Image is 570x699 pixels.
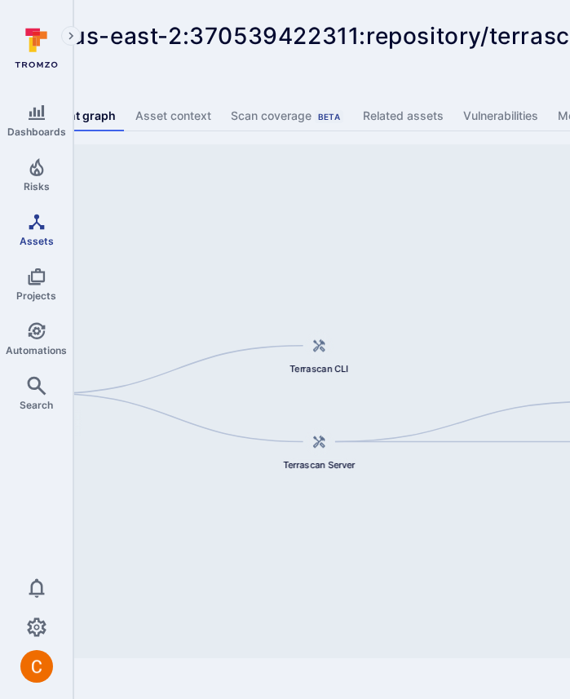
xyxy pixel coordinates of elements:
[283,458,356,471] span: Terrascan Server
[315,110,343,123] div: Beta
[353,101,453,131] a: Related assets
[16,290,56,302] span: Projects
[24,180,50,192] span: Risks
[289,362,348,375] span: Terrascan CLI
[20,399,53,411] span: Search
[6,344,67,356] span: Automations
[65,29,77,43] i: Expand navigation menu
[20,650,53,683] img: ACg8ocJuq_DPPTkXyD9OlTnVLvDrpObecjcADscmEHLMiTyEnTELew=s96-c
[7,126,66,138] span: Dashboards
[231,108,343,124] div: Scan coverage
[453,101,548,131] a: Vulnerabilities
[126,101,221,131] a: Asset context
[20,650,53,683] div: Camilo Rivera
[61,26,81,46] button: Expand navigation menu
[20,235,54,247] span: Assets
